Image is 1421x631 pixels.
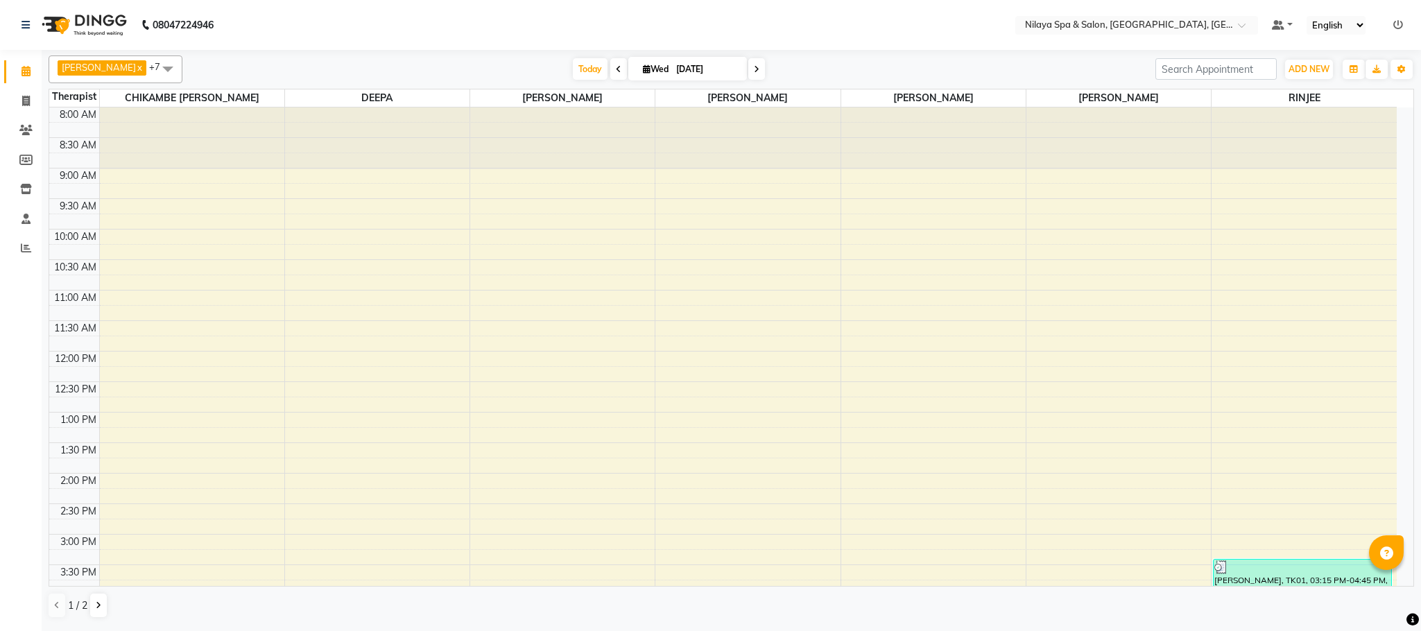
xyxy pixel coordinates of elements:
[68,598,87,613] span: 1 / 2
[573,58,608,80] span: Today
[58,413,99,427] div: 1:00 PM
[51,260,99,275] div: 10:30 AM
[655,89,840,107] span: [PERSON_NAME]
[52,352,99,366] div: 12:00 PM
[57,199,99,214] div: 9:30 AM
[149,61,171,72] span: +7
[58,443,99,458] div: 1:30 PM
[51,230,99,244] div: 10:00 AM
[35,6,130,44] img: logo
[58,565,99,580] div: 3:30 PM
[1026,89,1211,107] span: [PERSON_NAME]
[841,89,1026,107] span: [PERSON_NAME]
[136,62,142,73] a: x
[639,64,672,74] span: Wed
[58,504,99,519] div: 2:30 PM
[57,107,99,122] div: 8:00 AM
[57,168,99,183] div: 9:00 AM
[153,6,214,44] b: 08047224946
[672,59,741,80] input: 2025-09-03
[58,474,99,488] div: 2:00 PM
[49,89,99,104] div: Therapist
[62,62,136,73] span: [PERSON_NAME]
[285,89,470,107] span: DEEPA
[1285,60,1333,79] button: ADD NEW
[470,89,655,107] span: [PERSON_NAME]
[57,138,99,153] div: 8:30 AM
[1212,89,1397,107] span: RINJEE
[58,535,99,549] div: 3:00 PM
[51,291,99,305] div: 11:00 AM
[1289,64,1329,74] span: ADD NEW
[1155,58,1277,80] input: Search Appointment
[52,382,99,397] div: 12:30 PM
[100,89,284,107] span: CHIKAMBE [PERSON_NAME]
[51,321,99,336] div: 11:30 AM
